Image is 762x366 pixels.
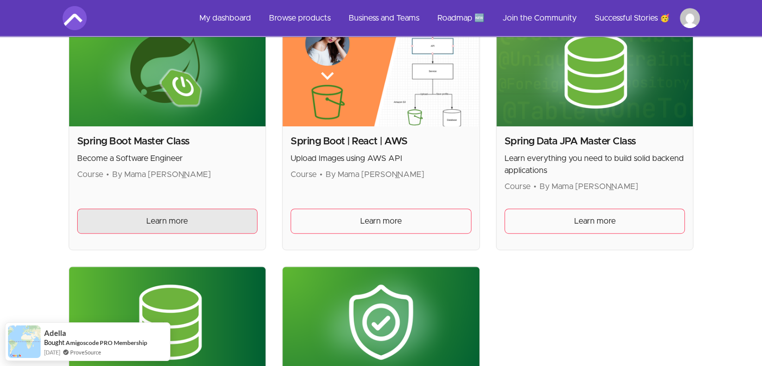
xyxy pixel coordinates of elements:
[326,170,424,178] span: By Mama [PERSON_NAME]
[291,134,471,148] h2: Spring Boot | React | AWS
[70,348,101,356] a: ProveSource
[504,182,531,191] span: Course
[291,209,471,234] a: Learn more
[146,215,188,227] span: Learn more
[341,6,427,30] a: Business and Teams
[77,152,258,164] p: Become a Software Engineer
[291,152,471,164] p: Upload Images using AWS API
[191,6,700,30] nav: Main
[112,170,211,178] span: By Mama [PERSON_NAME]
[8,325,41,358] img: provesource social proof notification image
[574,215,616,227] span: Learn more
[534,182,537,191] span: •
[77,170,103,178] span: Course
[69,16,266,126] img: Product image for Spring Boot Master Class
[494,6,585,30] a: Join the Community
[106,170,109,178] span: •
[63,6,87,30] img: Amigoscode logo
[320,170,323,178] span: •
[77,134,258,148] h2: Spring Boot Master Class
[540,182,638,191] span: By Mama [PERSON_NAME]
[360,215,402,227] span: Learn more
[429,6,492,30] a: Roadmap 🆕
[283,16,479,126] img: Product image for Spring Boot | React | AWS
[587,6,678,30] a: Successful Stories 🥳
[261,6,339,30] a: Browse products
[77,209,258,234] a: Learn more
[66,338,147,347] a: Amigoscode PRO Membership
[191,6,259,30] a: My dashboard
[44,329,66,337] span: Adella
[44,348,60,356] span: [DATE]
[496,16,693,126] img: Product image for Spring Data JPA Master Class
[504,209,685,234] a: Learn more
[504,152,685,176] p: Learn everything you need to build solid backend applications
[680,8,700,28] img: Profile image for Roba Boru
[291,170,317,178] span: Course
[504,134,685,148] h2: Spring Data JPA Master Class
[44,338,65,346] span: Bought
